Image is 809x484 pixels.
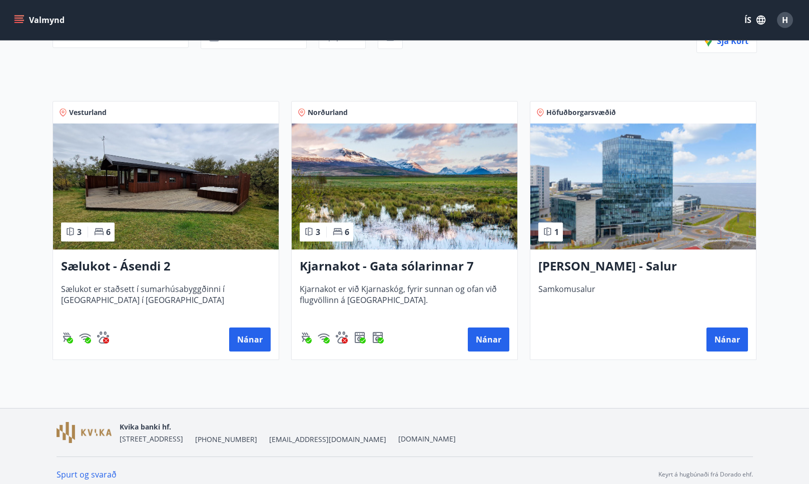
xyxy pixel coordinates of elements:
div: Þráðlaust net [79,331,91,343]
a: Spurt og svarað [57,469,117,480]
h3: Kjarnakot - Gata sólarinnar 7 [300,257,509,275]
span: 6 [345,226,349,237]
div: Þvottavél [372,331,384,343]
span: Samkomusalur [538,283,748,316]
span: Sjá kort [705,35,748,46]
button: Sjá kort [696,29,757,53]
img: ZXjrS3QKesehq6nQAPjaRuRTI364z8ohTALB4wBr.svg [61,331,73,343]
img: pxcaIm5dSOV3FS4whs1soiYWTwFQvksT25a9J10C.svg [97,331,109,343]
button: Nánar [468,327,509,351]
span: [STREET_ADDRESS] [120,434,183,443]
button: Nánar [706,327,748,351]
span: Sælukot er staðsett í sumarhúsabyggðinni í [GEOGRAPHIC_DATA] í [GEOGRAPHIC_DATA] [61,283,271,316]
span: Kjarnakot er við Kjarnaskóg, fyrir sunnan og ofan við flugvöllinn á [GEOGRAPHIC_DATA]. [300,283,509,316]
img: GzFmWhuCkUxVWrb40sWeioDp5tjnKZ3EtzLhRfaL.png [57,422,112,443]
button: Nánar [229,327,271,351]
button: ÍS [739,11,771,29]
img: pxcaIm5dSOV3FS4whs1soiYWTwFQvksT25a9J10C.svg [336,331,348,343]
span: 3 [77,226,82,237]
div: Gasgrill [61,331,73,343]
span: 6 [106,226,111,237]
div: Þurrkari [354,331,366,343]
div: Gæludýr [336,331,348,343]
span: Höfuðborgarsvæðið [546,107,616,117]
img: HJRyFFsYp6qjeUYhR4dAD8CaCEsnIFYZ05miwXoh.svg [79,331,91,343]
span: 1 [554,226,559,237]
div: Gæludýr [97,331,109,343]
img: Paella dish [292,123,517,249]
a: [DOMAIN_NAME] [398,434,456,443]
img: ZXjrS3QKesehq6nQAPjaRuRTI364z8ohTALB4wBr.svg [300,331,312,343]
img: Paella dish [530,123,756,249]
p: Keyrt á hugbúnaði frá Dorado ehf. [658,470,753,479]
span: [PHONE_NUMBER] [195,434,257,444]
div: Þráðlaust net [318,331,330,343]
span: Kvika banki hf. [120,422,171,431]
span: Vesturland [69,107,107,117]
img: HJRyFFsYp6qjeUYhR4dAD8CaCEsnIFYZ05miwXoh.svg [318,331,330,343]
div: Gasgrill [300,331,312,343]
img: Paella dish [53,123,279,249]
button: H [773,8,797,32]
h3: Sælukot - Ásendi 2 [61,257,271,275]
span: [EMAIL_ADDRESS][DOMAIN_NAME] [269,434,386,444]
span: Norðurland [308,107,348,117]
h3: [PERSON_NAME] - Salur [538,257,748,275]
img: hddCLTAnxqFUMr1fxmbGG8zWilo2syolR0f9UjPn.svg [354,331,366,343]
span: 3 [316,226,320,237]
span: H [782,14,788,25]
img: Dl16BY4EX9PAW649lg1C3oBuIaAsR6QVDQBO2cTm.svg [372,331,384,343]
button: menu [12,11,69,29]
